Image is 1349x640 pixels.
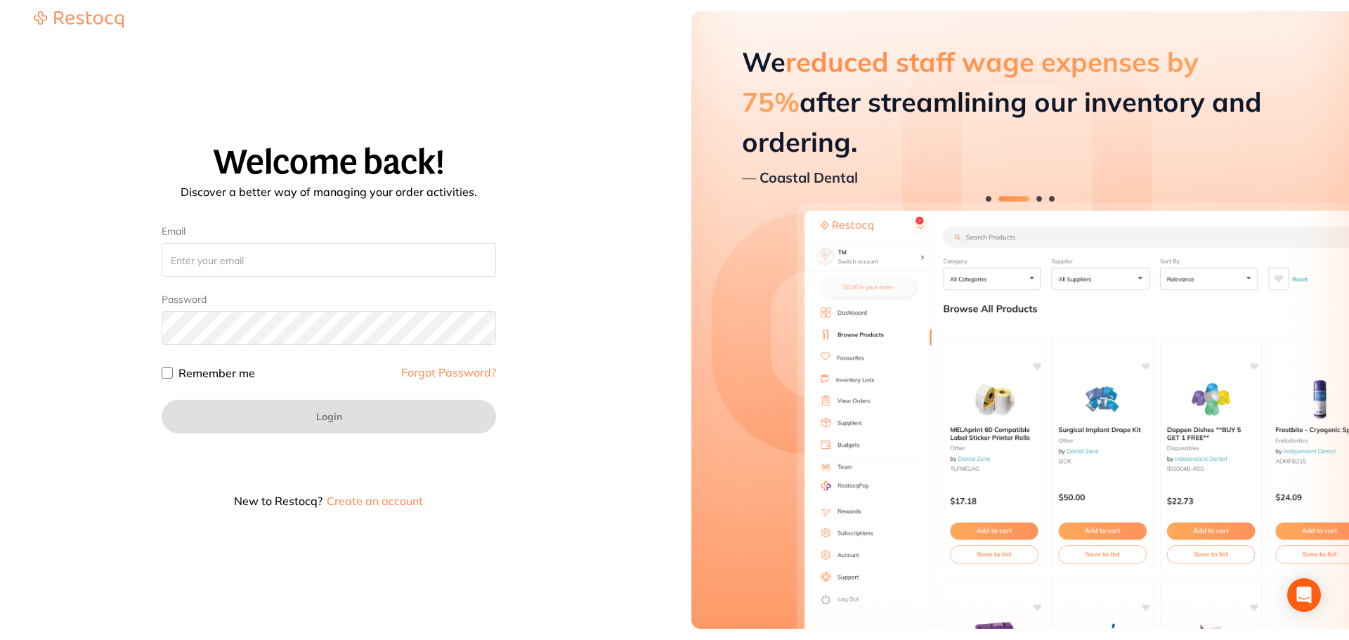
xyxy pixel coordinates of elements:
aside: Hero [691,11,1349,629]
div: Open Intercom Messenger [1287,578,1321,612]
button: Create an account [325,495,424,507]
p: New to Restocq? [162,495,496,507]
input: Enter your email [162,243,496,277]
a: Forgot Password? [401,367,496,378]
iframe: Sign in with Google Button [155,449,308,480]
img: Restocq preview [691,11,1349,629]
label: Email [162,226,496,237]
label: Remember me [178,367,255,379]
button: Login [162,400,496,433]
h1: Welcome back! [17,144,641,181]
img: Restocq [34,11,124,28]
p: Discover a better way of managing your order activities. [17,186,641,197]
label: Password [162,294,207,306]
